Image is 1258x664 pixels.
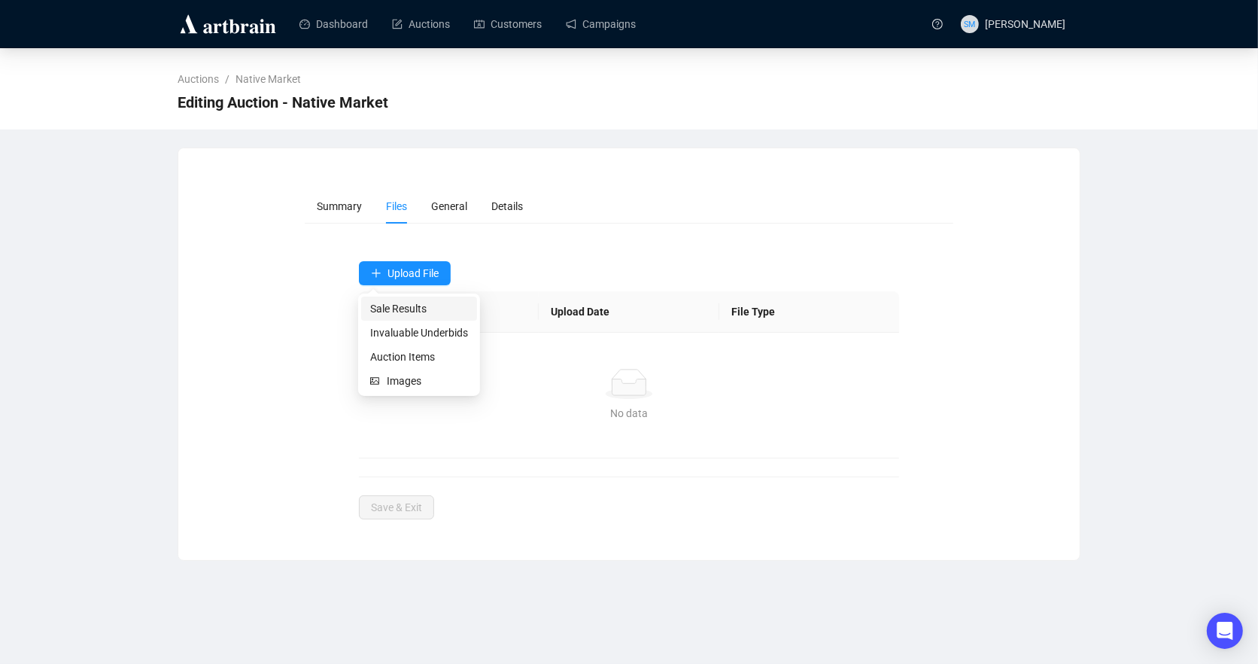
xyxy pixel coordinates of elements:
[392,5,450,44] a: Auctions
[370,300,468,317] span: Sale Results
[387,373,468,389] span: Images
[370,376,381,385] span: picture
[377,405,882,422] div: No data
[491,200,523,212] span: Details
[225,71,229,87] li: /
[539,291,719,333] th: Upload Date
[359,261,451,285] button: Upload File
[370,349,468,365] span: Auction Items
[431,200,467,212] span: General
[317,200,362,212] span: Summary
[932,19,943,29] span: question-circle
[178,12,278,36] img: logo
[299,5,368,44] a: Dashboard
[359,291,539,333] th: Name
[985,18,1065,30] span: [PERSON_NAME]
[359,495,434,519] button: Save & Exit
[474,5,542,44] a: Customers
[566,5,636,44] a: Campaigns
[232,71,304,87] a: Native Market
[719,291,900,333] th: File Type
[1207,613,1243,649] div: Open Intercom Messenger
[175,71,222,87] a: Auctions
[371,268,381,279] span: plus
[370,324,468,341] span: Invaluable Underbids
[387,267,439,279] span: Upload File
[964,17,975,30] span: SM
[386,200,407,212] span: Files
[178,90,388,114] span: Editing Auction - Native Market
